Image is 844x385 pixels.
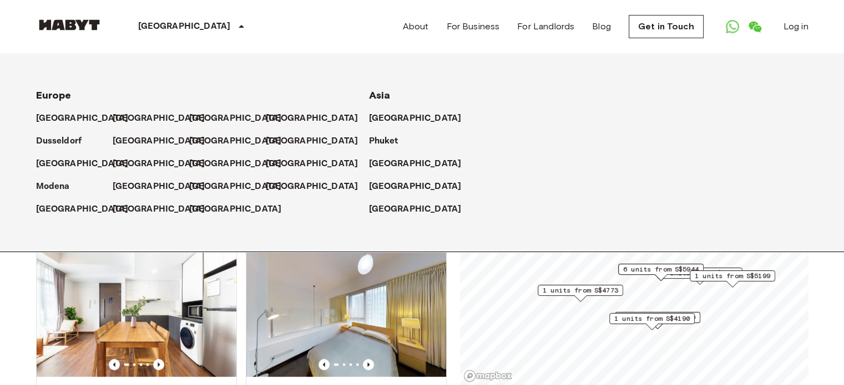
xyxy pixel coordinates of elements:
[189,112,293,125] a: [GEOGRAPHIC_DATA]
[113,157,205,171] p: [GEOGRAPHIC_DATA]
[113,112,205,125] p: [GEOGRAPHIC_DATA]
[623,264,699,274] span: 6 units from S$5944
[113,112,216,125] a: [GEOGRAPHIC_DATA]
[189,180,293,193] a: [GEOGRAPHIC_DATA]
[446,20,499,33] a: For Business
[189,157,293,171] a: [GEOGRAPHIC_DATA]
[36,19,103,30] img: Habyt
[109,359,120,370] button: Previous image
[266,157,358,171] p: [GEOGRAPHIC_DATA]
[113,203,205,216] p: [GEOGRAPHIC_DATA]
[369,89,391,101] span: Asia
[463,369,512,382] a: Mapbox logo
[629,15,704,38] a: Get in Touch
[36,180,70,193] p: Modena
[113,135,216,148] a: [GEOGRAPHIC_DATA]
[721,16,744,38] a: Open WhatsApp
[189,135,282,148] p: [GEOGRAPHIC_DATA]
[36,135,82,148] p: Dusseldorf
[189,157,282,171] p: [GEOGRAPHIC_DATA]
[113,180,205,193] p: [GEOGRAPHIC_DATA]
[369,203,462,216] p: [GEOGRAPHIC_DATA]
[36,135,93,148] a: Dusseldorf
[369,203,473,216] a: [GEOGRAPHIC_DATA]
[189,180,282,193] p: [GEOGRAPHIC_DATA]
[36,157,140,171] a: [GEOGRAPHIC_DATA]
[266,180,358,193] p: [GEOGRAPHIC_DATA]
[403,20,429,33] a: About
[657,268,742,285] div: Map marker
[266,157,370,171] a: [GEOGRAPHIC_DATA]
[189,203,282,216] p: [GEOGRAPHIC_DATA]
[784,20,808,33] a: Log in
[266,112,370,125] a: [GEOGRAPHIC_DATA]
[369,157,462,171] p: [GEOGRAPHIC_DATA]
[744,16,766,38] a: Open WeChat
[369,180,462,193] p: [GEOGRAPHIC_DATA]
[37,244,236,377] img: Marketing picture of unit SG-01-003-005-01
[113,180,216,193] a: [GEOGRAPHIC_DATA]
[36,203,140,216] a: [GEOGRAPHIC_DATA]
[615,312,700,329] div: Map marker
[246,244,446,377] img: Marketing picture of unit SG-01-038-004-01
[614,314,690,324] span: 1 units from S$4190
[138,20,231,33] p: [GEOGRAPHIC_DATA]
[609,313,695,330] div: Map marker
[369,135,410,148] a: Phuket
[543,285,618,295] span: 1 units from S$4773
[189,203,293,216] a: [GEOGRAPHIC_DATA]
[266,180,370,193] a: [GEOGRAPHIC_DATA]
[36,203,129,216] p: [GEOGRAPHIC_DATA]
[36,112,129,125] p: [GEOGRAPHIC_DATA]
[517,20,574,33] a: For Landlords
[369,112,462,125] p: [GEOGRAPHIC_DATA]
[319,359,330,370] button: Previous image
[369,135,398,148] p: Phuket
[369,157,473,171] a: [GEOGRAPHIC_DATA]
[36,157,129,171] p: [GEOGRAPHIC_DATA]
[113,135,205,148] p: [GEOGRAPHIC_DATA]
[113,157,216,171] a: [GEOGRAPHIC_DATA]
[153,359,164,370] button: Previous image
[363,359,374,370] button: Previous image
[36,112,140,125] a: [GEOGRAPHIC_DATA]
[266,135,370,148] a: [GEOGRAPHIC_DATA]
[695,271,770,281] span: 1 units from S$5199
[266,112,358,125] p: [GEOGRAPHIC_DATA]
[189,112,282,125] p: [GEOGRAPHIC_DATA]
[538,285,623,302] div: Map marker
[620,312,695,322] span: 2 units from S$3990
[369,112,473,125] a: [GEOGRAPHIC_DATA]
[662,268,737,278] span: 1 units from S$4841
[618,264,704,281] div: Map marker
[369,180,473,193] a: [GEOGRAPHIC_DATA]
[266,135,358,148] p: [GEOGRAPHIC_DATA]
[690,270,775,288] div: Map marker
[592,20,611,33] a: Blog
[36,89,72,101] span: Europe
[189,135,293,148] a: [GEOGRAPHIC_DATA]
[36,180,81,193] a: Modena
[113,203,216,216] a: [GEOGRAPHIC_DATA]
